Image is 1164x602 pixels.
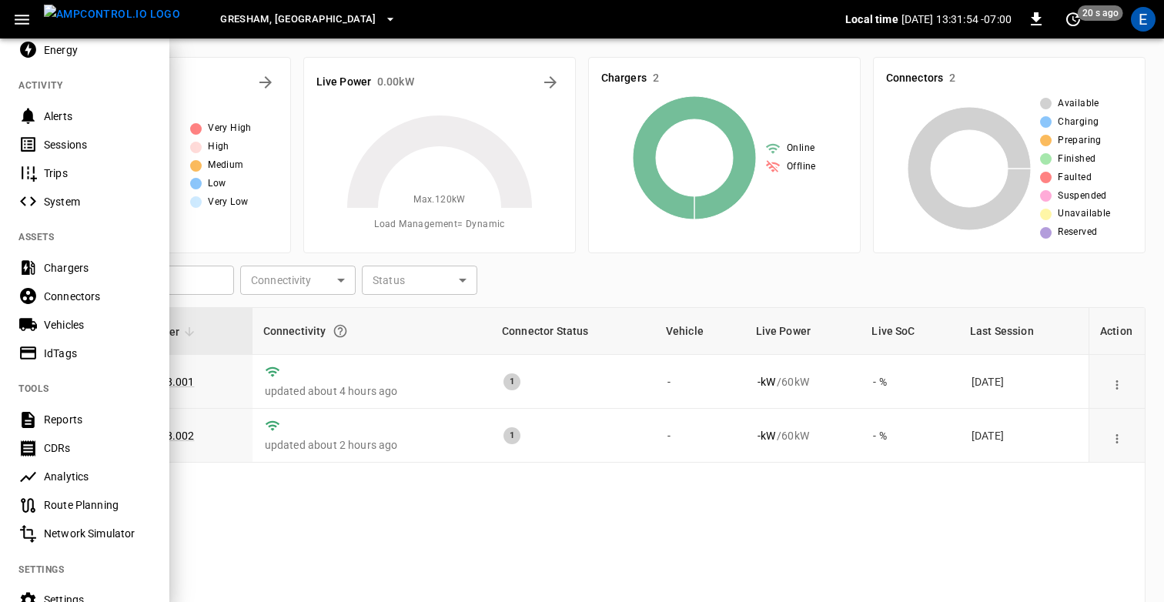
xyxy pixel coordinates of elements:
[44,469,151,484] div: Analytics
[44,109,151,124] div: Alerts
[44,317,151,333] div: Vehicles
[44,42,151,58] div: Energy
[44,194,151,209] div: System
[44,5,180,24] img: ampcontrol.io logo
[44,260,151,276] div: Chargers
[44,440,151,456] div: CDRs
[44,289,151,304] div: Connectors
[901,12,1012,27] p: [DATE] 13:31:54 -07:00
[44,412,151,427] div: Reports
[845,12,898,27] p: Local time
[44,497,151,513] div: Route Planning
[1078,5,1123,21] span: 20 s ago
[44,137,151,152] div: Sessions
[44,346,151,361] div: IdTags
[1061,7,1085,32] button: set refresh interval
[44,166,151,181] div: Trips
[1131,7,1156,32] div: profile-icon
[44,526,151,541] div: Network Simulator
[220,11,376,28] span: Gresham, [GEOGRAPHIC_DATA]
